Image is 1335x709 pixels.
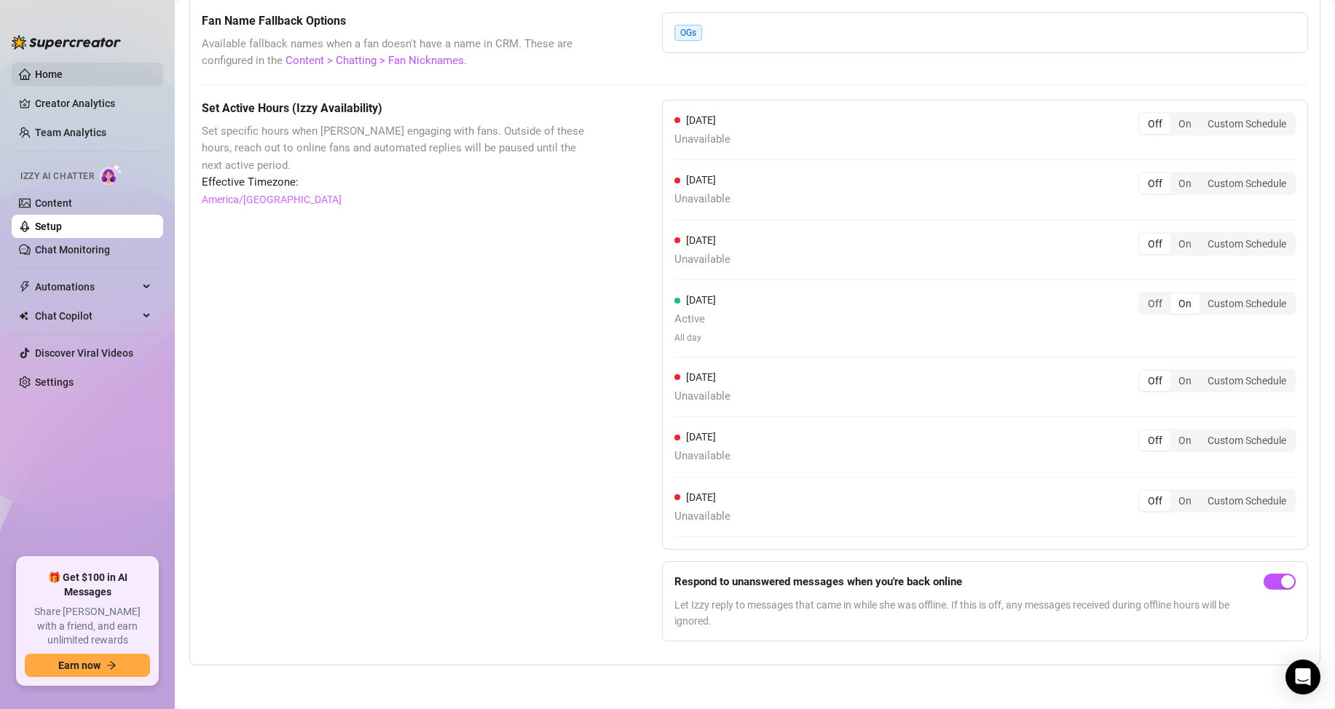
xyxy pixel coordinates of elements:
span: [DATE] [686,294,716,306]
span: Effective Timezone: [202,174,589,191]
img: logo-BBDzfeDw.svg [12,35,121,49]
span: Unavailable [674,508,730,526]
span: Set specific hours when [PERSON_NAME] engaging with fans. Outside of these hours, reach out to on... [202,123,589,175]
div: Custom Schedule [1200,430,1294,451]
div: Open Intercom Messenger [1285,660,1320,694]
div: Off [1140,114,1170,134]
h5: Fan Name Fallback Options [202,12,589,30]
span: Unavailable [674,448,730,465]
span: Active [674,311,716,328]
span: arrow-right [106,660,117,670]
span: Automations [35,275,138,298]
div: On [1170,173,1200,194]
span: Unavailable [674,251,730,269]
span: thunderbolt [19,281,31,293]
button: Earn nowarrow-right [25,654,150,677]
span: Let Izzy reply to messages that came in while she was offline. If this is off, any messages recei... [674,597,1258,629]
a: America/[GEOGRAPHIC_DATA] [202,191,342,207]
a: Home [35,68,63,80]
div: segmented control [1138,429,1296,452]
span: [DATE] [686,371,716,383]
span: Unavailable [674,388,730,405]
div: Off [1140,234,1170,254]
span: [DATE] [686,234,716,246]
div: segmented control [1138,172,1296,195]
a: Setup [35,221,62,232]
div: Custom Schedule [1200,371,1294,391]
div: Off [1140,173,1170,194]
h5: Set Active Hours (Izzy Availability) [202,100,589,117]
div: segmented control [1138,489,1296,512]
a: Team Analytics [35,127,106,138]
a: Creator Analytics [35,92,151,115]
div: On [1170,234,1200,254]
div: Custom Schedule [1200,293,1294,314]
span: [DATE] [686,174,716,186]
div: On [1170,114,1200,134]
a: Settings [35,376,74,388]
div: Custom Schedule [1200,491,1294,511]
div: On [1170,491,1200,511]
div: Custom Schedule [1200,234,1294,254]
div: segmented control [1138,232,1296,256]
span: Unavailable [674,191,730,208]
span: 🎁 Get $100 in AI Messages [25,571,150,599]
div: On [1170,293,1200,314]
span: [DATE] [686,431,716,443]
span: OGs [674,25,702,41]
div: Off [1140,491,1170,511]
div: Custom Schedule [1200,114,1294,134]
div: On [1170,371,1200,391]
div: Off [1140,293,1170,314]
span: Unavailable [674,131,730,148]
div: segmented control [1138,112,1296,135]
span: Available fallback names when a fan doesn't have a name in CRM. These are configured in the . [202,36,589,70]
a: Content [35,197,72,209]
span: Earn now [58,660,101,671]
span: Izzy AI Chatter [20,170,94,183]
span: Share [PERSON_NAME] with a friend, and earn unlimited rewards [25,605,150,648]
div: Custom Schedule [1200,173,1294,194]
strong: Respond to unanswered messages when you're back online [674,575,962,588]
img: Chat Copilot [19,311,28,321]
span: [DATE] [686,491,716,503]
a: Discover Viral Videos [35,347,133,359]
div: segmented control [1138,292,1296,315]
span: Chat Copilot [35,304,138,328]
div: On [1170,430,1200,451]
span: All day [674,331,716,345]
div: Off [1140,371,1170,391]
a: Chat Monitoring [35,244,110,256]
img: AI Chatter [100,164,122,185]
div: segmented control [1138,369,1296,392]
div: Off [1140,430,1170,451]
a: Content > Chatting > Fan Nicknames [285,54,464,67]
span: [DATE] [686,114,716,126]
